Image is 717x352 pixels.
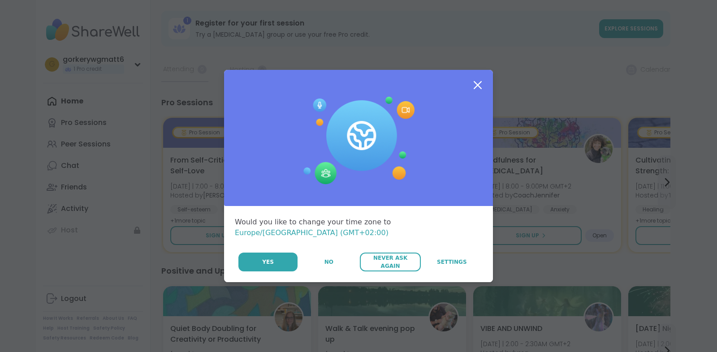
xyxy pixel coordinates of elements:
span: Yes [262,258,274,266]
button: Never Ask Again [360,253,420,271]
a: Settings [422,253,482,271]
span: Settings [437,258,467,266]
img: Session Experience [302,97,415,185]
div: Would you like to change your time zone to [235,217,482,238]
span: Never Ask Again [364,254,416,270]
button: Yes [238,253,298,271]
button: No [298,253,359,271]
span: Europe/[GEOGRAPHIC_DATA] (GMT+02:00) [235,228,389,237]
span: No [324,258,333,266]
